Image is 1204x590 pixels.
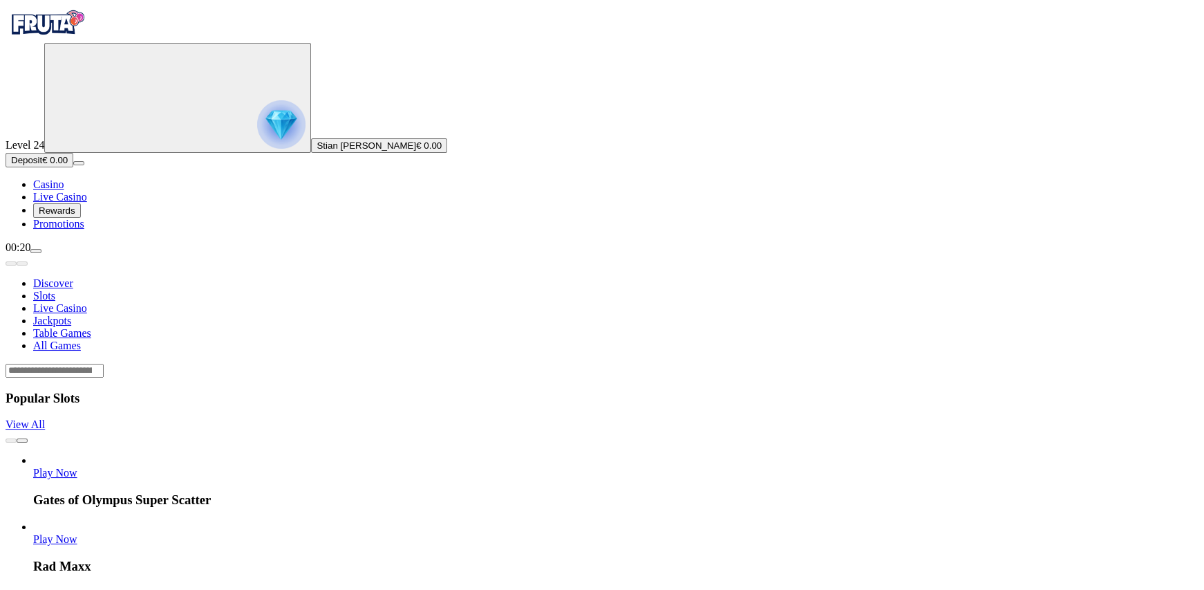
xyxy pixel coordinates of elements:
[6,261,17,266] button: prev slide
[33,277,73,289] a: Discover
[6,364,104,378] input: Search
[6,254,1198,378] header: Lobby
[33,203,81,218] button: reward iconRewards
[257,100,305,149] img: reward progress
[33,559,1198,574] h3: Rad Maxx
[33,533,77,545] a: Rad Maxx
[416,140,442,151] span: € 0.00
[33,178,64,190] a: diamond iconCasino
[6,391,1198,406] h3: Popular Slots
[17,261,28,266] button: next slide
[33,218,84,230] a: gift-inverted iconPromotions
[33,467,77,479] a: Gates of Olympus Super Scatter
[317,140,416,151] span: Stian [PERSON_NAME]
[33,340,81,351] a: All Games
[6,153,73,167] button: Depositplus icon€ 0.00
[6,241,30,253] span: 00:20
[33,315,71,326] a: Jackpots
[33,533,77,545] span: Play Now
[30,249,41,253] button: menu
[6,254,1198,352] nav: Lobby
[33,302,87,314] a: Live Casino
[44,43,311,153] button: reward progress
[11,155,42,165] span: Deposit
[6,6,88,40] img: Fruta
[39,205,75,216] span: Rewards
[311,138,447,153] button: Stian [PERSON_NAME]€ 0.00
[33,327,91,339] a: Table Games
[33,521,1198,574] article: Rad Maxx
[33,290,55,302] a: Slots
[33,454,1198,508] article: Gates of Olympus Super Scatter
[33,492,1198,508] h3: Gates of Olympus Super Scatter
[17,439,28,443] button: next slide
[33,467,77,479] span: Play Now
[33,218,84,230] span: Promotions
[6,30,88,42] a: Fruta
[6,139,44,151] span: Level 24
[73,161,84,165] button: menu
[42,155,68,165] span: € 0.00
[33,191,87,203] a: poker-chip iconLive Casino
[6,418,45,430] a: View All
[33,178,64,190] span: Casino
[6,439,17,443] button: prev slide
[6,6,1198,230] nav: Primary
[33,191,87,203] span: Live Casino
